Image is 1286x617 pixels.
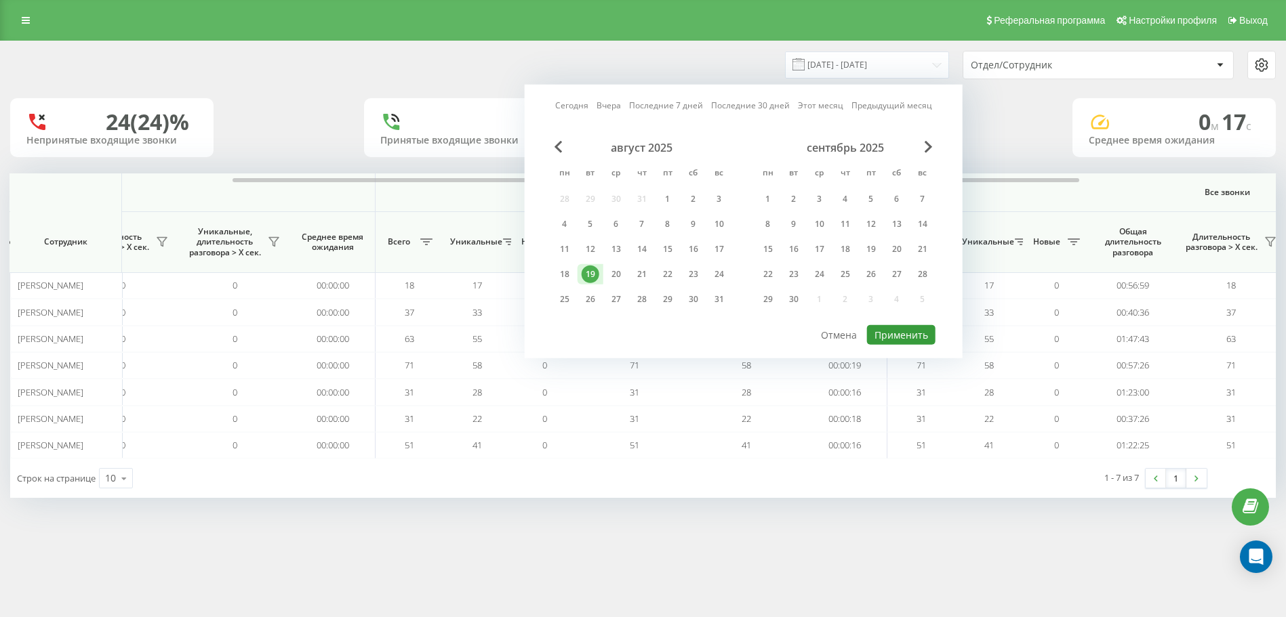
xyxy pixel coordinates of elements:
[862,265,880,283] div: 26
[603,264,629,284] div: ср 20 авг. 2025 г.
[556,215,574,233] div: 4
[291,272,376,299] td: 00:00:00
[405,306,414,318] span: 37
[380,135,551,146] div: Принятые входящие звонки
[1227,439,1237,451] span: 51
[607,215,625,233] div: 6
[803,352,887,379] td: 00:00:19
[971,60,1133,71] div: Отдел/Сотрудник
[759,291,777,308] div: 29
[807,239,832,259] div: ср 17 сент. 2025 г.
[1055,439,1060,451] span: 0
[552,141,732,154] div: август 2025
[18,386,83,398] span: [PERSON_NAME]
[1055,359,1060,371] span: 0
[742,386,752,398] span: 28
[710,190,728,208] div: 3
[18,439,83,451] span: [PERSON_NAME]
[405,439,414,451] span: 51
[121,359,125,371] span: 0
[555,99,588,112] a: Сегодня
[742,412,752,425] span: 22
[233,306,237,318] span: 0
[18,412,83,425] span: [PERSON_NAME]
[121,439,125,451] span: 0
[543,386,548,398] span: 0
[121,279,125,291] span: 0
[984,439,994,451] span: 41
[582,291,599,308] div: 26
[681,289,706,310] div: сб 30 авг. 2025 г.
[1091,406,1176,432] td: 00:37:26
[555,164,575,184] abbr: понедельник
[1227,386,1237,398] span: 31
[543,412,548,425] span: 0
[884,239,910,259] div: сб 20 сент. 2025 г.
[655,189,681,209] div: пт 1 авг. 2025 г.
[655,239,681,259] div: пт 15 авг. 2025 г.
[685,215,702,233] div: 9
[233,439,237,451] span: 0
[578,289,603,310] div: вт 26 авг. 2025 г.
[858,189,884,209] div: пт 5 сент. 2025 г.
[607,265,625,283] div: 20
[832,189,858,209] div: чт 4 сент. 2025 г.
[681,264,706,284] div: сб 23 авг. 2025 г.
[1091,299,1176,325] td: 00:40:36
[785,190,803,208] div: 2
[17,472,96,484] span: Строк на странице
[807,214,832,234] div: ср 10 сент. 2025 г.
[811,265,828,283] div: 24
[578,239,603,259] div: вт 12 авг. 2025 г.
[683,164,704,184] abbr: суббота
[887,164,907,184] abbr: суббота
[630,412,640,425] span: 31
[659,215,677,233] div: 8
[121,412,125,425] span: 0
[811,240,828,258] div: 17
[233,359,237,371] span: 0
[1091,352,1176,379] td: 00:57:26
[862,215,880,233] div: 12
[1091,272,1176,299] td: 00:56:59
[710,265,728,283] div: 24
[291,379,376,405] td: 00:00:00
[867,325,936,345] button: Применить
[832,264,858,284] div: чт 25 сент. 2025 г.
[858,239,884,259] div: пт 19 сент. 2025 г.
[607,240,625,258] div: 13
[1104,471,1139,484] div: 1 - 7 из 7
[742,359,752,371] span: 58
[914,240,931,258] div: 21
[655,264,681,284] div: пт 22 авг. 2025 г.
[603,289,629,310] div: ср 27 авг. 2025 г.
[633,215,651,233] div: 7
[914,265,931,283] div: 28
[552,214,578,234] div: пн 4 авг. 2025 г.
[1211,119,1222,133] span: м
[405,333,414,345] span: 63
[629,239,655,259] div: чт 14 авг. 2025 г.
[785,265,803,283] div: 23
[1055,333,1060,345] span: 0
[1227,359,1237,371] span: 71
[798,99,843,112] a: Этот месяц
[835,164,856,184] abbr: четверг
[917,386,926,398] span: 31
[984,359,994,371] span: 58
[555,141,563,153] span: Previous Month
[811,190,828,208] div: 3
[659,291,677,308] div: 29
[121,333,125,345] span: 0
[984,386,994,398] span: 28
[1199,107,1222,136] span: 0
[759,265,777,283] div: 22
[405,279,414,291] span: 18
[813,325,864,345] button: Отмена
[759,240,777,258] div: 15
[473,279,482,291] span: 17
[1227,306,1237,318] span: 37
[552,289,578,310] div: пн 25 авг. 2025 г.
[18,359,83,371] span: [PERSON_NAME]
[582,215,599,233] div: 5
